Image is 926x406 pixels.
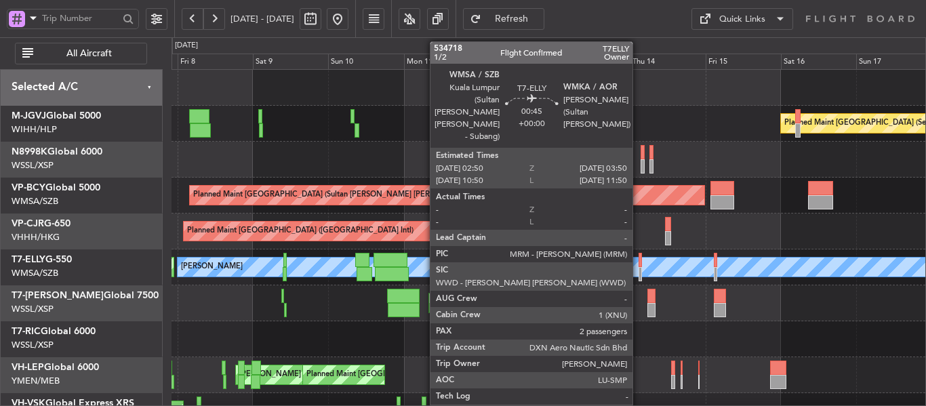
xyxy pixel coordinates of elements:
button: Quick Links [691,8,793,30]
a: VP-BCYGlobal 5000 [12,183,100,192]
div: Thu 14 [630,54,705,70]
a: N8998KGlobal 6000 [12,147,102,157]
span: VH-LEP [12,363,44,372]
span: T7-RIC [12,327,41,336]
div: Sun 10 [328,54,403,70]
a: T7-[PERSON_NAME]Global 7500 [12,291,159,300]
a: WMSA/SZB [12,195,58,207]
div: Sat 16 [781,54,856,70]
div: Planned Maint [GEOGRAPHIC_DATA] ([GEOGRAPHIC_DATA] Intl) [187,221,414,241]
div: Sat 9 [253,54,328,70]
a: VH-LEPGlobal 6000 [12,363,99,372]
input: Trip Number [42,8,119,28]
div: Tue 12 [479,54,555,70]
div: [DATE] [175,40,198,52]
a: VP-CJRG-650 [12,219,71,228]
span: VP-CJR [12,219,44,228]
div: [PERSON_NAME] [181,257,243,277]
a: VHHH/HKG [12,231,60,243]
button: All Aircraft [15,43,147,64]
a: WSSL/XSP [12,339,54,351]
div: Fri 8 [178,54,253,70]
div: Planned Maint [GEOGRAPHIC_DATA] (Sultan [PERSON_NAME] [PERSON_NAME] - Subang) [193,185,509,205]
span: [DATE] - [DATE] [230,13,294,25]
div: Planned Maint [GEOGRAPHIC_DATA] ([GEOGRAPHIC_DATA] International) [306,365,565,385]
a: T7-ELLYG-550 [12,255,72,264]
span: M-JGVJ [12,111,46,121]
span: T7-ELLY [12,255,45,264]
a: WSSL/XSP [12,303,54,315]
div: Quick Links [719,13,765,26]
span: Refresh [484,14,540,24]
a: WSSL/XSP [12,159,54,171]
span: N8998K [12,147,47,157]
div: Unplanned Maint [GEOGRAPHIC_DATA] (Sultan [PERSON_NAME] [PERSON_NAME] - Subang) [564,257,889,277]
button: Refresh [463,8,544,30]
span: All Aircraft [36,49,142,58]
a: T7-RICGlobal 6000 [12,327,96,336]
div: Planned Maint [GEOGRAPHIC_DATA] ([GEOGRAPHIC_DATA]) [432,293,646,313]
a: YMEN/MEB [12,375,60,387]
div: Wed 13 [555,54,630,70]
a: WIHH/HLP [12,123,57,136]
span: VP-BCY [12,183,45,192]
a: WMSA/SZB [12,267,58,279]
div: Fri 15 [706,54,781,70]
a: M-JGVJGlobal 5000 [12,111,101,121]
div: Mon 11 [404,54,479,70]
span: T7-[PERSON_NAME] [12,291,104,300]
